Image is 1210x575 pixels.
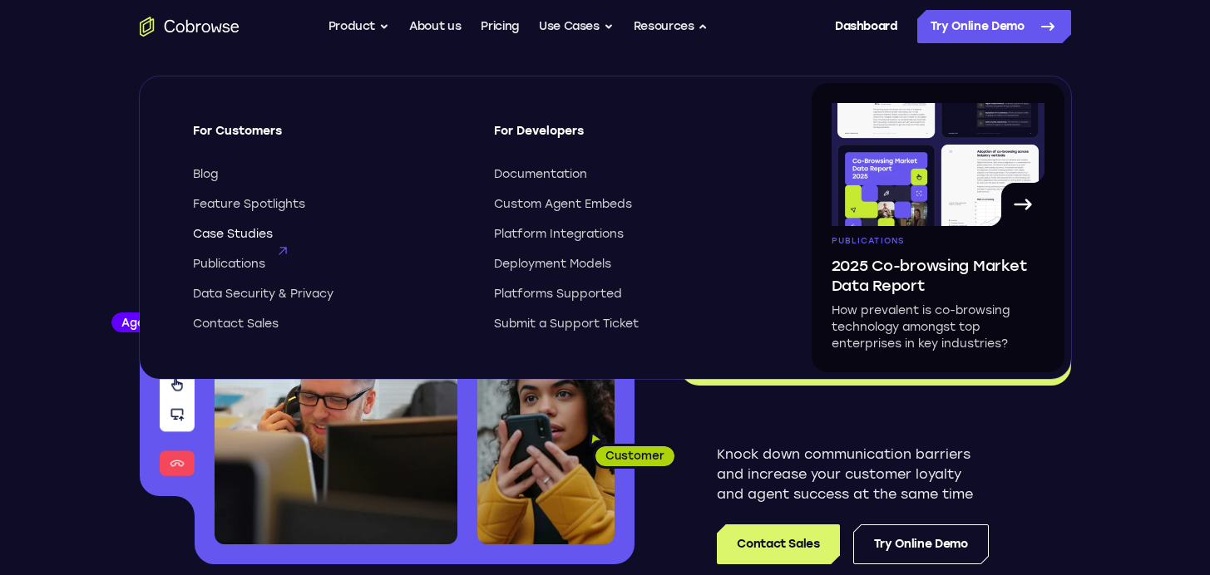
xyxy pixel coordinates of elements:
span: Publications [832,236,905,246]
span: Deployment Models [494,256,611,273]
a: Contact Sales [717,524,839,564]
a: Dashboard [835,10,897,43]
p: Knock down communication barriers and increase your customer loyalty and agent success at the sam... [717,445,989,504]
span: Platforms Supported [494,286,622,302]
button: Use Cases [539,10,614,43]
img: A page from the browsing market ebook [832,103,1045,226]
a: Deployment Models [494,256,765,273]
span: 2025 Co-browsing Market Data Report [832,256,1045,296]
span: For Developers [494,123,765,153]
a: Submit a Support Ticket [494,316,765,332]
span: For Customers [193,123,464,153]
span: Case Studies [193,226,273,243]
a: Go to the home page [140,17,240,37]
span: Platform Integrations [494,226,624,243]
span: Blog [193,166,218,183]
a: Contact Sales [193,316,464,332]
button: Product [328,10,390,43]
a: Feature Spotlights [193,196,464,213]
a: Publications [193,256,464,273]
a: About us [409,10,461,43]
img: A customer holding their phone [477,347,615,544]
button: Resources [634,10,709,43]
span: Custom Agent Embeds [494,196,632,213]
span: Publications [193,256,265,273]
a: Documentation [494,166,765,183]
a: Try Online Demo [853,524,989,564]
a: Data Security & Privacy [193,286,464,302]
a: Blog [193,166,464,183]
span: Data Security & Privacy [193,286,333,302]
span: Feature Spotlights [193,196,305,213]
p: How prevalent is co-browsing technology amongst top enterprises in key industries? [832,302,1045,352]
a: Custom Agent Embeds [494,196,765,213]
a: Platform Integrations [494,226,765,243]
a: Platforms Supported [494,286,765,302]
a: Case Studies [193,226,464,243]
a: Pricing [481,10,519,43]
a: Try Online Demo [917,10,1071,43]
img: A customer support agent talking on the phone [215,248,457,544]
span: Contact Sales [193,316,279,332]
span: Submit a Support Ticket [494,316,639,332]
span: Documentation [494,166,587,183]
